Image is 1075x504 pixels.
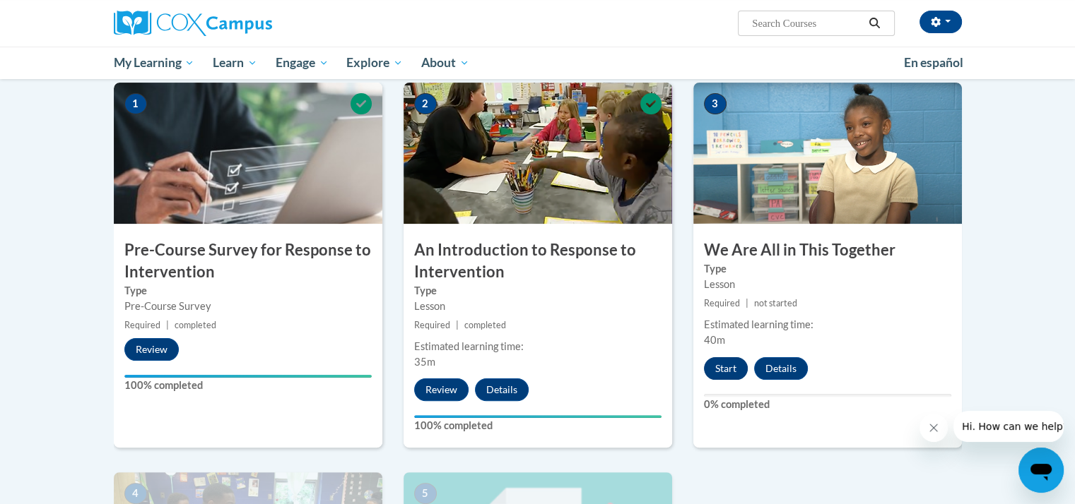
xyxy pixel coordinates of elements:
div: Pre-Course Survey [124,299,372,314]
span: 40m [704,334,725,346]
a: En español [895,48,973,78]
label: Type [414,283,662,299]
a: Engage [266,47,338,79]
span: 1 [124,93,147,114]
h3: We Are All in This Together [693,239,962,261]
span: Engage [276,54,329,71]
h3: Pre-Course Survey for Response to Intervention [114,239,382,283]
a: About [412,47,478,79]
iframe: Message from company [953,411,1064,442]
span: 4 [124,483,147,504]
img: Course Image [404,83,672,224]
div: Your progress [124,375,372,378]
a: My Learning [105,47,204,79]
label: Type [704,261,951,277]
span: Explore [346,54,403,71]
span: | [166,320,169,330]
span: 2 [414,93,437,114]
span: 5 [414,483,437,504]
a: Explore [337,47,412,79]
span: completed [464,320,506,330]
img: Cox Campus [114,11,272,36]
label: Type [124,283,372,299]
div: Lesson [704,277,951,292]
iframe: Button to launch messaging window [1018,448,1064,493]
a: Learn [204,47,266,79]
input: Search Courses [751,15,864,32]
button: Details [475,378,529,401]
label: 0% completed [704,397,951,412]
div: Estimated learning time: [414,339,662,354]
div: Lesson [414,299,662,314]
span: Required [704,298,740,308]
button: Search [864,15,885,32]
div: Your progress [414,415,662,418]
span: About [421,54,469,71]
div: Main menu [93,47,983,79]
img: Course Image [693,83,962,224]
span: Required [124,320,160,330]
button: Account Settings [920,11,962,33]
span: 35m [414,356,435,368]
div: Estimated learning time: [704,317,951,332]
label: 100% completed [124,378,372,393]
h3: An Introduction to Response to Intervention [404,239,672,283]
span: Learn [213,54,257,71]
button: Review [414,378,469,401]
button: Review [124,338,179,361]
span: completed [175,320,216,330]
button: Start [704,357,748,380]
iframe: Close message [920,414,948,442]
label: 100% completed [414,418,662,433]
span: Required [414,320,450,330]
a: Cox Campus [114,11,382,36]
span: My Learning [113,54,194,71]
span: not started [754,298,797,308]
span: 3 [704,93,727,114]
span: En español [904,55,963,70]
img: Course Image [114,83,382,224]
button: Details [754,357,808,380]
span: | [456,320,459,330]
span: | [746,298,748,308]
span: Hi. How can we help? [8,10,114,21]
